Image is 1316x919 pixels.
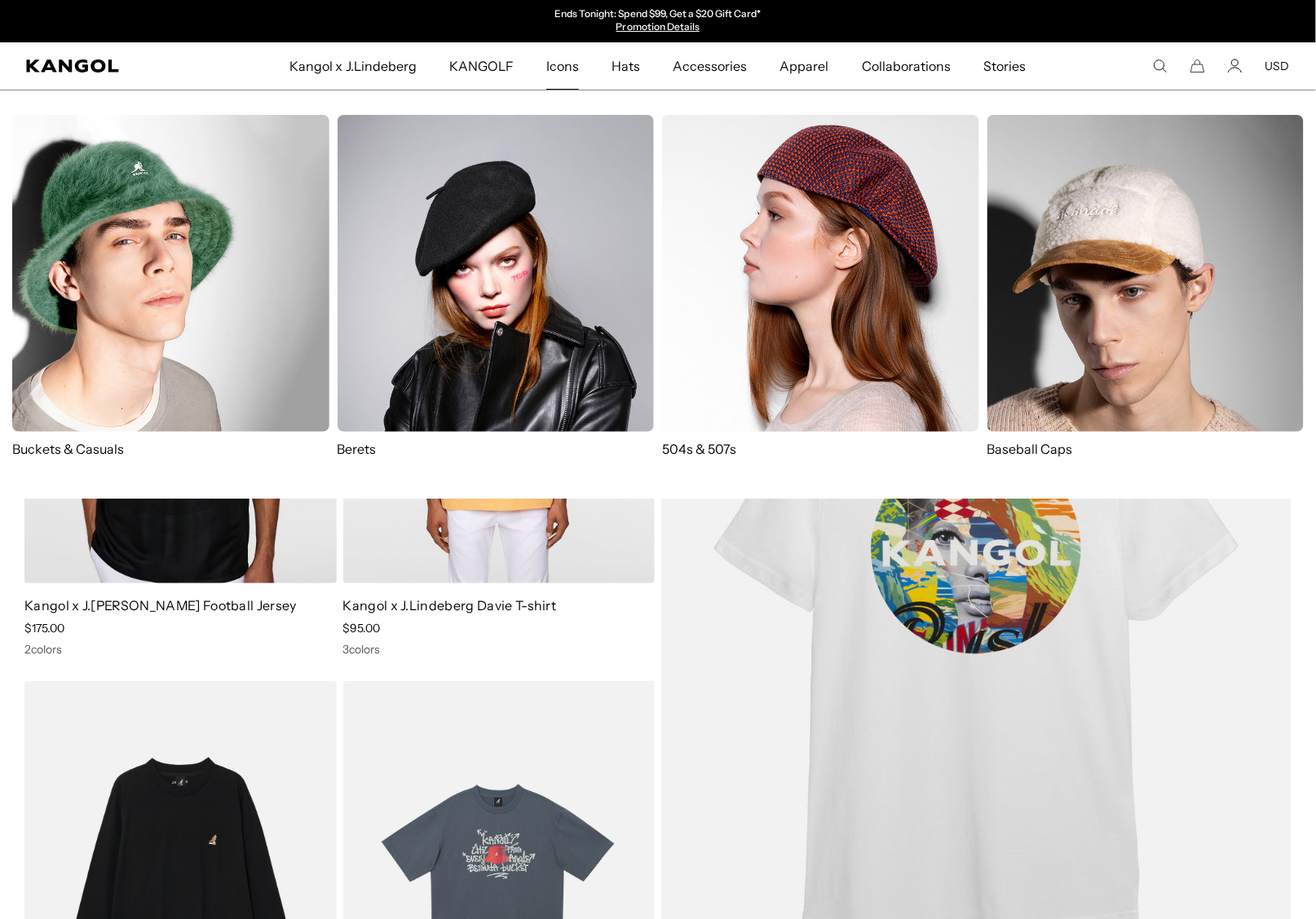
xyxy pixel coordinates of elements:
span: Apparel [780,42,829,90]
a: Kangol [26,59,191,73]
span: $175.00 [24,621,64,635]
a: Collaborations [846,42,967,90]
a: Kangol x J.Lindeberg [273,42,433,90]
span: Stories [983,42,1026,90]
div: Announcement [490,8,826,34]
span: KANGOLF [449,42,514,90]
a: Icons [530,42,595,90]
p: 504s & 507s [662,440,979,458]
a: Stories [967,42,1042,90]
a: Kangol x J.Lindeberg Davie T-shirt [343,597,557,613]
p: Ends Tonight: Spend $99, Get a $20 Gift Card* [554,8,761,21]
slideshow-component: Announcement bar [490,8,826,34]
a: Kangol x J.[PERSON_NAME] Football Jersey [24,597,297,613]
p: Buckets & Casuals [12,440,329,458]
span: $95.00 [343,621,381,635]
span: Kangol x J.Lindeberg [289,42,417,90]
a: Accessories [656,42,763,90]
a: Promotion Details [616,20,700,33]
span: Hats [612,42,640,90]
a: KANGOLF [433,42,530,90]
span: Collaborations [862,42,951,90]
button: USD [1265,59,1290,73]
button: Cart [1190,59,1205,73]
p: Berets [338,440,655,458]
a: Berets [338,115,655,458]
span: Icons [546,42,579,90]
a: Buckets & Casuals [12,115,329,458]
div: 1 of 2 [490,8,826,34]
a: Apparel [764,42,846,90]
a: 504s & 507s [662,115,979,458]
div: 2 colors [24,642,337,657]
a: Account [1228,59,1243,73]
a: Hats [595,42,656,90]
a: Baseball Caps [987,115,1305,474]
summary: Search here [1153,59,1168,73]
div: 3 colors [343,642,656,657]
span: Accessories [673,42,747,90]
p: Baseball Caps [987,440,1305,458]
